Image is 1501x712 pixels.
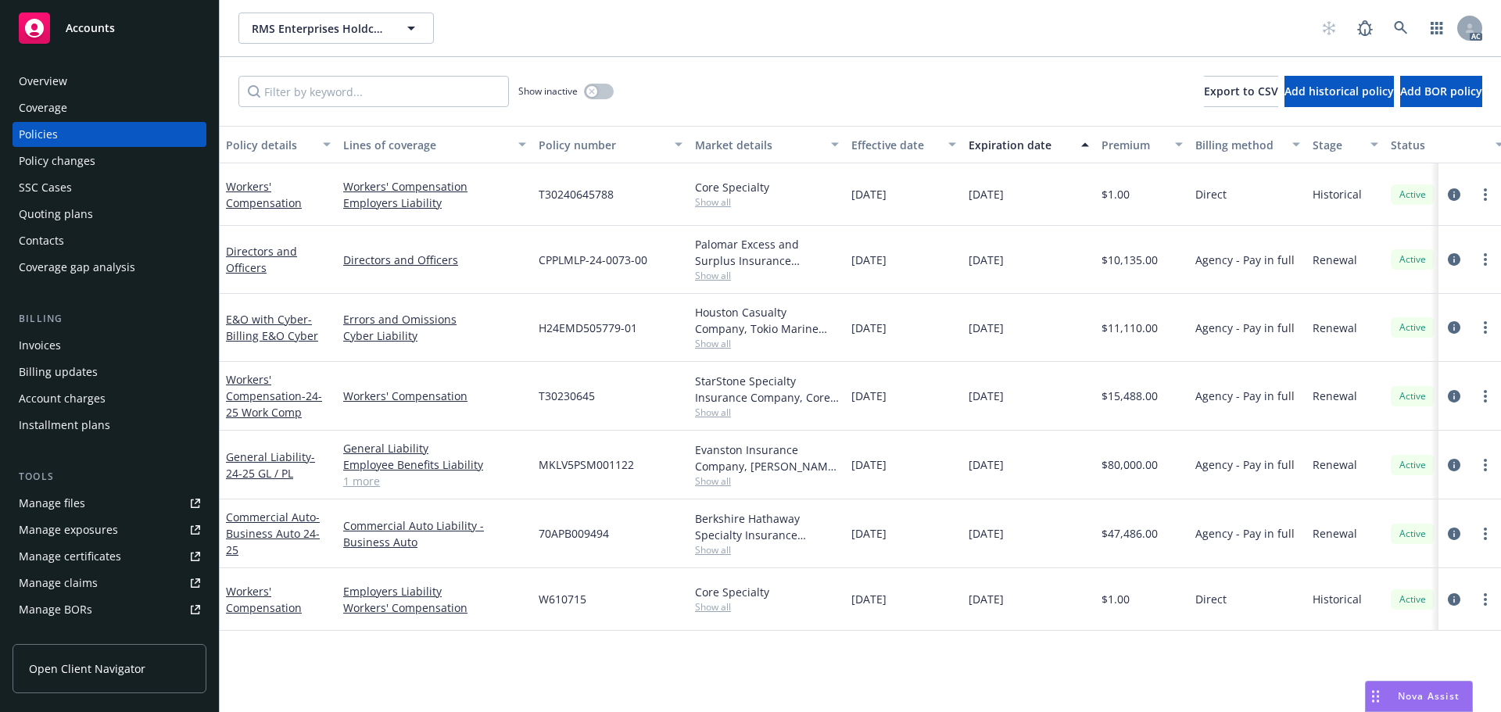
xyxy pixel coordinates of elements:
[238,76,509,107] input: Filter by keyword...
[539,137,665,153] div: Policy number
[1102,186,1130,202] span: $1.00
[1284,76,1394,107] button: Add historical policy
[1445,318,1463,337] a: circleInformation
[19,544,121,569] div: Manage certificates
[13,148,206,174] a: Policy changes
[343,599,526,616] a: Workers' Compensation
[851,137,939,153] div: Effective date
[1366,682,1385,711] div: Drag to move
[13,175,206,200] a: SSC Cases
[13,491,206,516] a: Manage files
[539,525,609,542] span: 70APB009494
[695,304,839,337] div: Houston Casualty Company, Tokio Marine HCC
[969,252,1004,268] span: [DATE]
[695,442,839,474] div: Evanston Insurance Company, [PERSON_NAME] Insurance, Amwins
[226,510,320,557] a: Commercial Auto
[13,517,206,542] a: Manage exposures
[343,252,526,268] a: Directors and Officers
[969,591,1004,607] span: [DATE]
[1391,137,1486,153] div: Status
[1195,388,1295,404] span: Agency - Pay in full
[1195,320,1295,336] span: Agency - Pay in full
[851,591,887,607] span: [DATE]
[29,660,145,677] span: Open Client Navigator
[1195,186,1227,202] span: Direct
[1102,591,1130,607] span: $1.00
[1476,456,1495,474] a: more
[695,510,839,543] div: Berkshire Hathaway Specialty Insurance Company, Berkshire Hathaway Specialty, CRC Group
[532,126,689,163] button: Policy number
[13,69,206,94] a: Overview
[851,388,887,404] span: [DATE]
[226,137,313,153] div: Policy details
[1400,84,1482,98] span: Add BOR policy
[969,456,1004,473] span: [DATE]
[1102,456,1158,473] span: $80,000.00
[252,20,387,37] span: RMS Enterprises Holdco, LLC
[19,597,92,622] div: Manage BORs
[851,525,887,542] span: [DATE]
[539,456,634,473] span: MKLV5PSM001122
[343,440,526,456] a: General Liability
[343,517,526,550] a: Commercial Auto Liability - Business Auto
[1313,525,1357,542] span: Renewal
[1313,591,1362,607] span: Historical
[1476,590,1495,609] a: more
[539,388,595,404] span: T30230645
[1306,126,1385,163] button: Stage
[695,236,839,269] div: Palomar Excess and Surplus Insurance Company, Palomar, RT Specialty Insurance Services, LLC (RSG ...
[1095,126,1189,163] button: Premium
[1313,186,1362,202] span: Historical
[1445,524,1463,543] a: circleInformation
[226,449,315,481] span: - 24-25 GL / PL
[695,195,839,209] span: Show all
[1476,318,1495,337] a: more
[343,178,526,195] a: Workers' Compensation
[13,597,206,622] a: Manage BORs
[969,388,1004,404] span: [DATE]
[66,22,115,34] span: Accounts
[19,95,67,120] div: Coverage
[226,312,318,343] a: E&O with Cyber
[1365,681,1473,712] button: Nova Assist
[851,252,887,268] span: [DATE]
[220,126,337,163] button: Policy details
[539,186,614,202] span: T30240645788
[1102,388,1158,404] span: $15,488.00
[13,6,206,50] a: Accounts
[539,320,637,336] span: H24EMD505779-01
[13,122,206,147] a: Policies
[1421,13,1453,44] a: Switch app
[343,583,526,599] a: Employers Liability
[962,126,1095,163] button: Expiration date
[969,525,1004,542] span: [DATE]
[695,373,839,406] div: StarStone Specialty Insurance Company, Core Specialty, Amwins
[13,202,206,227] a: Quoting plans
[343,473,526,489] a: 1 more
[1445,250,1463,269] a: circleInformation
[19,333,61,358] div: Invoices
[226,244,297,275] a: Directors and Officers
[19,202,93,227] div: Quoting plans
[969,320,1004,336] span: [DATE]
[13,624,206,649] a: Summary of insurance
[845,126,962,163] button: Effective date
[1284,84,1394,98] span: Add historical policy
[226,510,320,557] span: - Business Auto 24-25
[1476,185,1495,204] a: more
[19,175,72,200] div: SSC Cases
[1195,252,1295,268] span: Agency - Pay in full
[1400,76,1482,107] button: Add BOR policy
[238,13,434,44] button: RMS Enterprises Holdco, LLC
[19,255,135,280] div: Coverage gap analysis
[1102,137,1166,153] div: Premium
[1195,525,1295,542] span: Agency - Pay in full
[13,360,206,385] a: Billing updates
[343,327,526,344] a: Cyber Liability
[1445,387,1463,406] a: circleInformation
[1195,456,1295,473] span: Agency - Pay in full
[13,95,206,120] a: Coverage
[343,456,526,473] a: Employee Benefits Liability
[695,179,839,195] div: Core Specialty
